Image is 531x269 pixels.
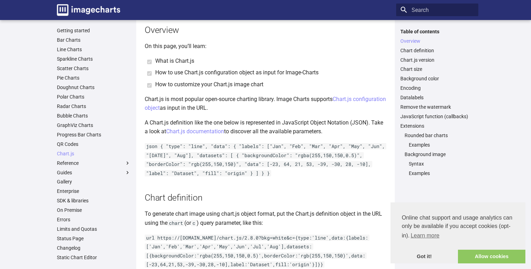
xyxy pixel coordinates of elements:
[191,220,197,226] code: c
[57,245,131,251] a: Changelog
[57,84,131,90] a: Doughnut Charts
[145,95,386,113] p: Chart.js is most popular open-source charting library. Image Charts supports as input in the URL.
[402,214,514,241] span: Online chat support and usage analytics can only be available if you accept cookies (opt-in).
[57,169,131,176] label: Guides
[400,57,474,63] a: Chart.js version
[405,151,474,157] a: Background image
[57,160,131,166] label: Reference
[54,1,123,19] a: Image-Charts documentation
[400,94,474,101] a: Datalabels
[396,28,478,35] label: Table of contents
[396,4,478,16] input: Search
[405,142,474,148] nav: Rounded bar charts
[57,197,131,204] a: SDK & libraries
[57,235,131,242] a: Status Page
[57,141,131,147] a: QR Codes
[57,37,131,43] a: Bar Charts
[145,209,386,227] p: To generate chart image using chart.js object format, put the Chart.js definition object in the U...
[57,65,131,72] a: Scatter Charts
[57,122,131,128] a: GraphViz Charts
[409,170,474,176] a: Examples
[396,28,478,176] nav: Table of contents
[145,118,386,136] p: A Chart.js definition like the one below is represented in JavaScript Object Notation (JSON). Tak...
[145,42,386,51] p: On this page, you’ll learn:
[166,128,224,135] a: Chart.js documentation
[57,94,131,100] a: Polar Charts
[145,191,386,204] h2: Chart definition
[57,46,131,53] a: Line Charts
[57,27,131,34] a: Getting started
[57,113,131,119] a: Bubble Charts
[155,80,386,89] li: How to customize your Chart.js image chart
[57,207,131,213] a: On Premise
[391,202,525,263] div: cookieconsent
[458,250,525,264] a: allow cookies
[145,235,369,268] code: url https://[DOMAIN_NAME]/chart.js/2.8.0?bkg=white&c={type:'line',data:{labels:['Jan','Feb','Mar'...
[155,56,386,66] li: What is Chart.js
[400,104,474,110] a: Remove the watermark
[57,75,131,81] a: Pie Charts
[168,220,184,226] code: chart
[57,216,131,223] a: Errors
[145,143,386,176] code: json { "type": "line", "data": { "labels": ["Jan", "Feb", "Mar", "Apr", "May", "Jun", "[DATE]", "...
[400,38,474,44] a: Overview
[57,254,131,261] a: Static Chart Editor
[57,226,131,232] a: Limits and Quotas
[57,132,131,138] a: Progress Bar Charts
[57,56,131,62] a: Sparkline Charts
[145,24,386,36] h2: Overview
[405,132,474,139] a: Rounded bar charts
[391,250,458,264] a: dismiss cookie message
[400,123,474,129] a: Extensions
[400,113,474,120] a: JavaScript function (callbacks)
[400,85,474,91] a: Encoding
[409,230,440,241] a: learn more about cookies
[405,161,474,176] nav: Background image
[57,150,131,157] a: Chart.js
[57,103,131,109] a: Radar Charts
[400,132,474,176] nav: Extensions
[409,142,474,148] a: Examples
[57,179,131,185] a: Gallery
[155,68,386,77] li: How to use Chart.js configuration object as input for Image-Charts
[57,188,131,194] a: Enterprise
[400,66,474,72] a: Chart size
[57,4,120,16] img: logo
[409,161,474,167] a: Syntax
[400,47,474,54] a: Chart definition
[400,75,474,82] a: Background color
